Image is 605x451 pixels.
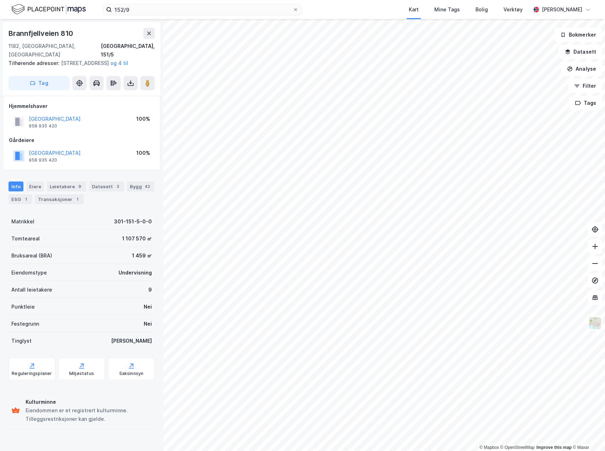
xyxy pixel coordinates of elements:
[542,5,582,14] div: [PERSON_NAME]
[76,183,83,190] div: 9
[11,303,35,311] div: Punktleie
[47,181,86,191] div: Leietakere
[114,183,121,190] div: 3
[35,194,84,204] div: Transaksjoner
[148,286,152,294] div: 9
[136,115,150,123] div: 100%
[9,60,61,66] span: Tilhørende adresser:
[114,217,152,226] div: 301-151-5-0-0
[69,371,94,376] div: Miljøstatus
[11,217,34,226] div: Matrikkel
[570,417,605,451] iframe: Chat Widget
[144,320,152,328] div: Nei
[12,371,52,376] div: Reguleringsplaner
[504,5,523,14] div: Verktøy
[26,406,152,423] div: Eiendommen er et registrert kulturminne. Tilleggsrestriksjoner kan gjelde.
[11,251,52,260] div: Bruksareal (BRA)
[26,181,44,191] div: Eiere
[434,5,460,14] div: Mine Tags
[111,337,152,345] div: [PERSON_NAME]
[554,28,602,42] button: Bokmerker
[29,123,57,129] div: 958 935 420
[588,316,602,330] img: Z
[11,234,40,243] div: Tomteareal
[570,417,605,451] div: Kontrollprogram for chat
[22,196,29,203] div: 1
[9,136,154,145] div: Gårdeiere
[559,45,602,59] button: Datasett
[9,181,23,191] div: Info
[122,234,152,243] div: 1 107 570 ㎡
[11,3,86,16] img: logo.f888ab2527a4732fd821a326f86c7f29.svg
[500,445,535,450] a: OpenStreetMap
[479,445,499,450] a: Mapbox
[136,149,150,157] div: 100%
[11,320,39,328] div: Festegrunn
[119,371,144,376] div: Saksinnsyn
[11,268,47,277] div: Eiendomstype
[409,5,419,14] div: Kart
[537,445,572,450] a: Improve this map
[112,4,293,15] input: Søk på adresse, matrikkel, gårdeiere, leietakere eller personer
[568,79,602,93] button: Filter
[26,398,152,406] div: Kulturminne
[11,337,32,345] div: Tinglyst
[143,183,152,190] div: 42
[9,59,149,67] div: [STREET_ADDRESS]
[127,181,154,191] div: Bygg
[561,62,602,76] button: Analyse
[101,42,155,59] div: [GEOGRAPHIC_DATA], 151/5
[132,251,152,260] div: 1 459 ㎡
[9,102,154,110] div: Hjemmelshaver
[9,194,32,204] div: ESG
[29,157,57,163] div: 958 935 420
[119,268,152,277] div: Undervisning
[89,181,124,191] div: Datasett
[9,42,101,59] div: 1182, [GEOGRAPHIC_DATA], [GEOGRAPHIC_DATA]
[144,303,152,311] div: Nei
[9,76,70,90] button: Tag
[74,196,81,203] div: 1
[9,28,75,39] div: Brannfjellveien 810
[569,96,602,110] button: Tags
[11,286,52,294] div: Antall leietakere
[475,5,488,14] div: Bolig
